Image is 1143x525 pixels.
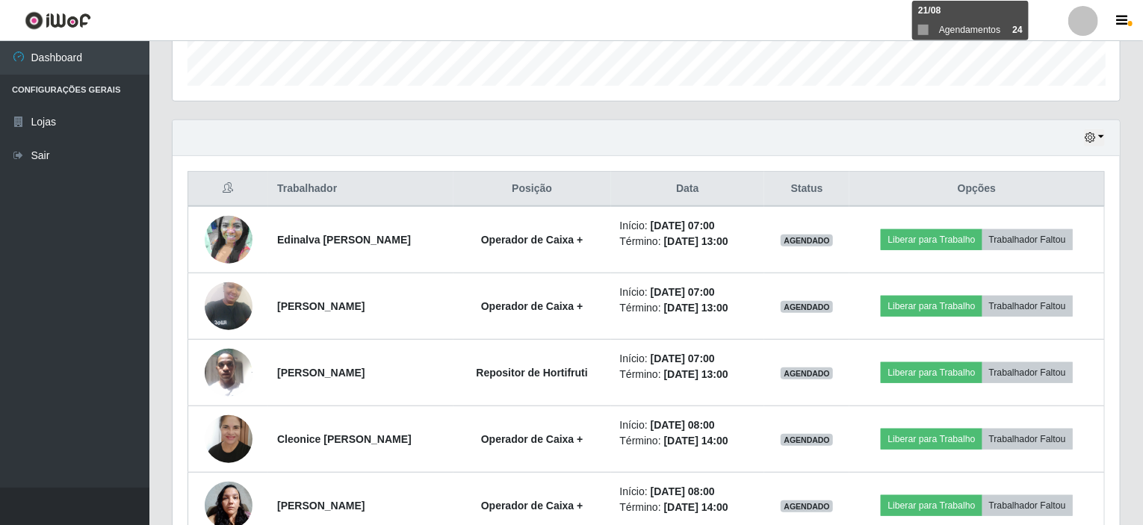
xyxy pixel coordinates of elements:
[881,429,982,450] button: Liberar para Trabalho
[764,172,849,207] th: Status
[277,367,365,379] strong: [PERSON_NAME]
[781,367,833,379] span: AGENDADO
[481,500,583,512] strong: Operador de Caixa +
[881,296,982,317] button: Liberar para Trabalho
[205,274,253,338] img: 1724608563724.jpeg
[205,341,253,404] img: 1689468320787.jpeg
[664,501,728,513] time: [DATE] 14:00
[25,11,91,30] img: CoreUI Logo
[982,429,1073,450] button: Trabalhador Faltou
[651,352,715,364] time: [DATE] 07:00
[781,434,833,446] span: AGENDADO
[205,197,253,282] img: 1650687338616.jpeg
[277,500,365,512] strong: [PERSON_NAME]
[205,407,253,471] img: 1727450734629.jpeg
[277,300,365,312] strong: [PERSON_NAME]
[476,367,587,379] strong: Repositor de Hortifruti
[620,500,756,515] li: Término:
[651,286,715,298] time: [DATE] 07:00
[481,300,583,312] strong: Operador de Caixa +
[620,417,756,433] li: Início:
[651,220,715,232] time: [DATE] 07:00
[620,218,756,234] li: Início:
[781,301,833,313] span: AGENDADO
[664,435,728,447] time: [DATE] 14:00
[620,300,756,316] li: Término:
[620,351,756,367] li: Início:
[982,296,1073,317] button: Trabalhador Faltou
[664,235,728,247] time: [DATE] 13:00
[277,433,412,445] strong: Cleonice [PERSON_NAME]
[982,229,1073,250] button: Trabalhador Faltou
[620,234,756,249] li: Término:
[881,229,982,250] button: Liberar para Trabalho
[611,172,765,207] th: Data
[849,172,1104,207] th: Opções
[268,172,453,207] th: Trabalhador
[453,172,611,207] th: Posição
[620,285,756,300] li: Início:
[881,495,982,516] button: Liberar para Trabalho
[781,234,833,246] span: AGENDADO
[651,485,715,497] time: [DATE] 08:00
[651,419,715,431] time: [DATE] 08:00
[664,368,728,380] time: [DATE] 13:00
[982,495,1073,516] button: Trabalhador Faltou
[620,484,756,500] li: Início:
[664,302,728,314] time: [DATE] 13:00
[277,234,411,246] strong: Edinalva [PERSON_NAME]
[620,367,756,382] li: Término:
[781,500,833,512] span: AGENDADO
[881,362,982,383] button: Liberar para Trabalho
[481,234,583,246] strong: Operador de Caixa +
[481,433,583,445] strong: Operador de Caixa +
[982,362,1073,383] button: Trabalhador Faltou
[620,433,756,449] li: Término:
